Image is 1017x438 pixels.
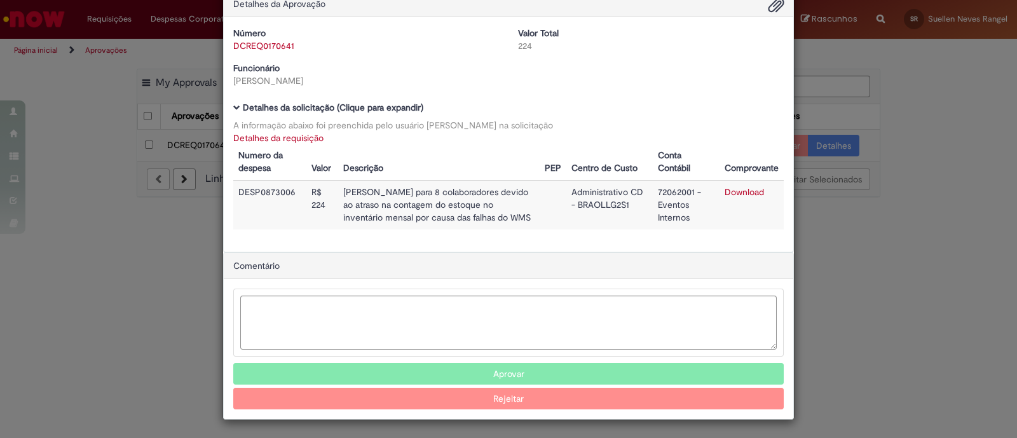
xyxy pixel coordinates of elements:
h5: Detalhes da solicitação (Clique para expandir) [233,103,784,113]
b: Funcionário [233,62,280,74]
a: Download [725,186,764,198]
b: Valor Total [518,27,559,39]
td: 72062001 - Eventos Internos [653,181,720,229]
b: Número [233,27,266,39]
span: Comentário [233,260,280,271]
button: Aprovar [233,363,784,385]
div: A informação abaixo foi preenchida pelo usuário [PERSON_NAME] na solicitação [233,119,784,132]
th: PEP [540,144,566,181]
button: Rejeitar [233,388,784,409]
th: Numero da despesa [233,144,306,181]
th: Descrição [338,144,539,181]
th: Conta Contábil [653,144,720,181]
div: [PERSON_NAME] [233,74,499,87]
td: DESP0873006 [233,181,306,229]
th: Valor [306,144,338,181]
td: [PERSON_NAME] para 8 colaboradores devido ao atraso na contagem do estoque no inventário mensal p... [338,181,539,229]
td: Administrativo CD - BRAOLLG2S1 [566,181,653,229]
b: Detalhes da solicitação (Clique para expandir) [243,102,423,113]
a: Detalhes da requisição [233,132,324,144]
td: R$ 224 [306,181,338,229]
div: 224 [518,39,784,52]
th: Comprovante [720,144,784,181]
th: Centro de Custo [566,144,653,181]
a: DCREQ0170641 [233,40,294,51]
